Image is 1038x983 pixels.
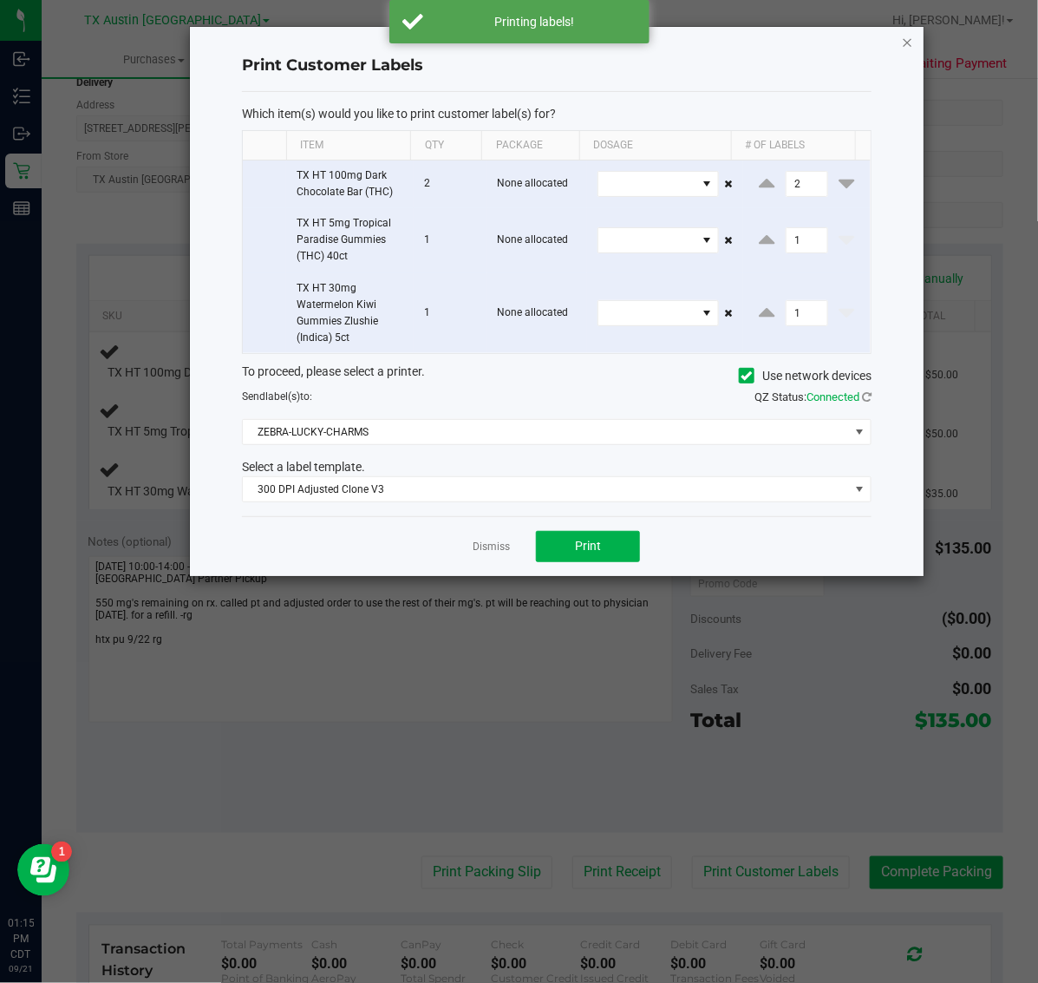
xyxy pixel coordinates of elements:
h4: Print Customer Labels [242,55,872,77]
div: Select a label template. [229,458,885,476]
span: Connected [806,390,859,403]
span: QZ Status: [754,390,872,403]
span: Print [575,539,601,553]
label: Use network devices [739,367,872,385]
th: Package [481,131,579,161]
span: Send to: [242,390,312,403]
td: 1 [414,208,486,273]
td: 2 [414,161,486,208]
div: Printing labels! [433,13,637,30]
span: label(s) [265,390,300,403]
th: # of labels [731,131,856,161]
td: TX HT 5mg Tropical Paradise Gummies (THC) 40ct [286,208,415,273]
iframe: Resource center unread badge [51,842,72,862]
td: None allocated [487,273,588,354]
button: Print [536,531,640,562]
p: Which item(s) would you like to print customer label(s) for? [242,106,872,121]
td: TX HT 100mg Dark Chocolate Bar (THC) [286,161,415,208]
td: None allocated [487,161,588,208]
iframe: Resource center [17,844,69,896]
td: None allocated [487,208,588,273]
th: Item [286,131,411,161]
td: 1 [414,273,486,354]
span: 300 DPI Adjusted Clone V3 [243,477,849,501]
span: ZEBRA-LUCKY-CHARMS [243,420,849,444]
div: To proceed, please select a printer. [229,363,885,389]
th: Qty [410,131,481,161]
td: TX HT 30mg Watermelon Kiwi Gummies Zlushie (Indica) 5ct [286,273,415,354]
th: Dosage [579,131,730,161]
a: Dismiss [473,540,510,554]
